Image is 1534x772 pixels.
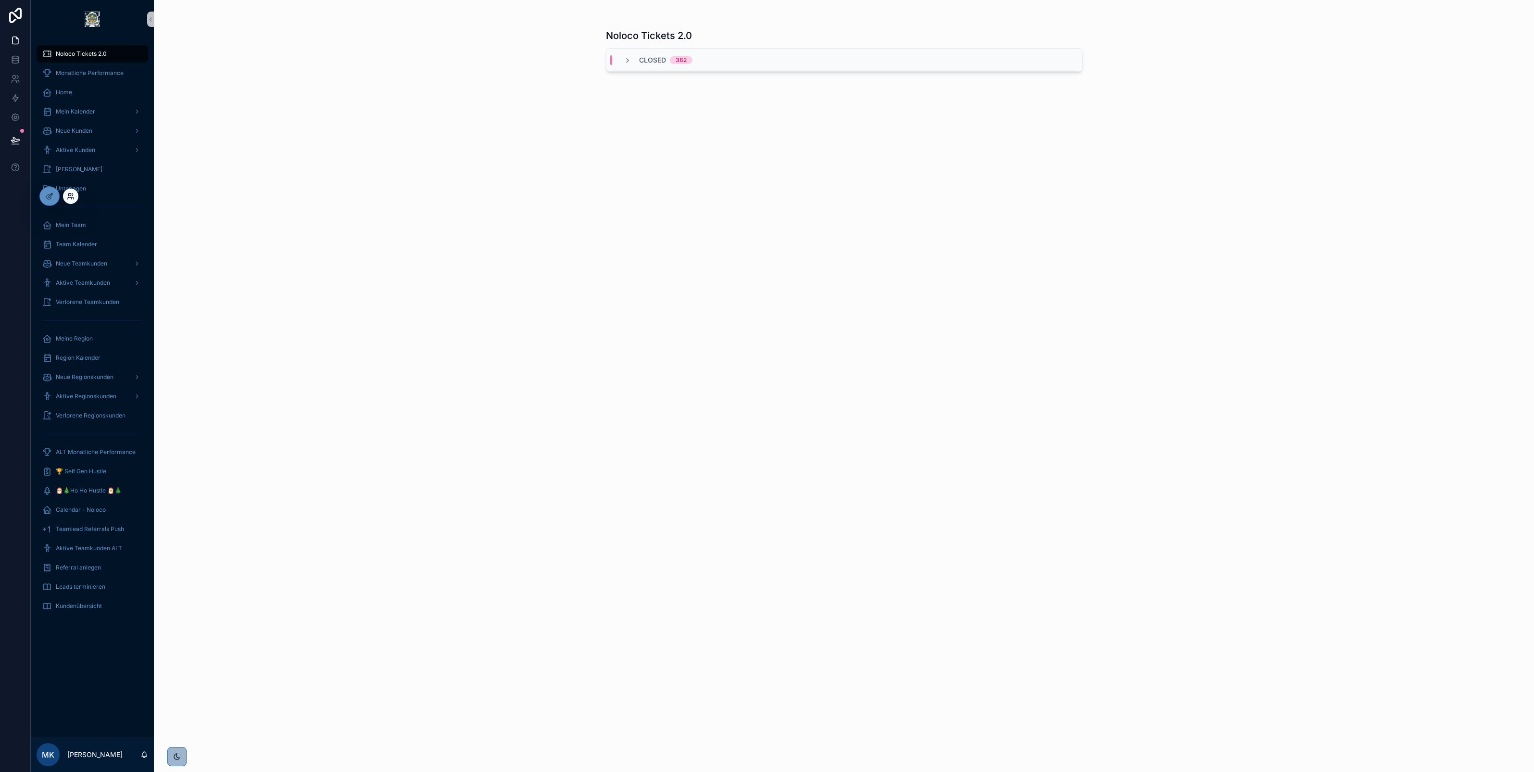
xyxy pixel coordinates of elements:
[37,407,148,424] a: Verlorene Regionskunden
[56,50,107,58] span: Noloco Tickets 2.0
[37,463,148,480] a: 🏆 Self Gen Hustle
[37,559,148,576] a: Referral anlegen
[606,29,692,42] h1: Noloco Tickets 2.0
[56,298,119,306] span: Verlorene Teamkunden
[37,84,148,101] a: Home
[56,525,124,533] span: Teamlead Referrals Push
[56,564,101,571] span: Referral anlegen
[37,141,148,159] a: Aktive Kunden
[56,412,126,419] span: Verlorene Regionskunden
[37,388,148,405] a: Aktive Regionskunden
[37,45,148,63] a: Noloco Tickets 2.0
[56,487,122,494] span: 🎅🎄Ho Ho Hustle 🎅🎄
[56,240,97,248] span: Team Kalender
[37,122,148,139] a: Neue Kunden
[31,38,154,627] div: scrollable content
[85,12,100,27] img: App logo
[56,506,106,514] span: Calendar - Noloco
[56,221,86,229] span: Mein Team
[56,279,110,287] span: Aktive Teamkunden
[37,578,148,595] a: Leads terminieren
[56,165,102,173] span: [PERSON_NAME]
[56,127,92,135] span: Neue Kunden
[56,392,116,400] span: Aktive Regionskunden
[56,185,86,192] span: Unterlagen
[56,335,93,342] span: Meine Region
[37,161,148,178] a: [PERSON_NAME]
[42,749,54,760] span: MK
[56,354,101,362] span: Region Kalender
[37,443,148,461] a: ALT Monatliche Performance
[37,103,148,120] a: Mein Kalender
[37,520,148,538] a: Teamlead Referrals Push
[56,69,124,77] span: Monatliche Performance
[56,260,107,267] span: Neue Teamkunden
[56,468,106,475] span: 🏆 Self Gen Hustle
[37,255,148,272] a: Neue Teamkunden
[37,597,148,615] a: Kundenübersicht
[56,89,72,96] span: Home
[37,540,148,557] a: Aktive Teamkunden ALT
[56,602,102,610] span: Kundenübersicht
[56,583,105,591] span: Leads terminieren
[37,180,148,197] a: Unterlagen
[56,448,136,456] span: ALT Monatliche Performance
[676,56,687,64] div: 382
[37,349,148,367] a: Region Kalender
[56,373,113,381] span: Neue Regionskunden
[67,750,123,759] p: [PERSON_NAME]
[37,330,148,347] a: Meine Region
[37,64,148,82] a: Monatliche Performance
[37,293,148,311] a: Verlorene Teamkunden
[37,236,148,253] a: Team Kalender
[639,55,666,65] span: Closed
[37,501,148,519] a: Calendar - Noloco
[56,544,122,552] span: Aktive Teamkunden ALT
[56,146,95,154] span: Aktive Kunden
[37,274,148,291] a: Aktive Teamkunden
[37,368,148,386] a: Neue Regionskunden
[37,482,148,499] a: 🎅🎄Ho Ho Hustle 🎅🎄
[37,216,148,234] a: Mein Team
[56,108,95,115] span: Mein Kalender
